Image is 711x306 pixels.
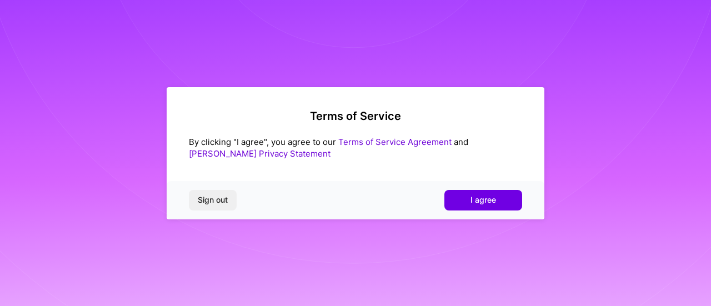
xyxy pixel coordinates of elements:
[444,190,522,210] button: I agree
[189,136,522,159] div: By clicking "I agree", you agree to our and
[189,190,237,210] button: Sign out
[198,194,228,205] span: Sign out
[470,194,496,205] span: I agree
[189,109,522,123] h2: Terms of Service
[189,148,331,159] a: [PERSON_NAME] Privacy Statement
[338,137,452,147] a: Terms of Service Agreement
